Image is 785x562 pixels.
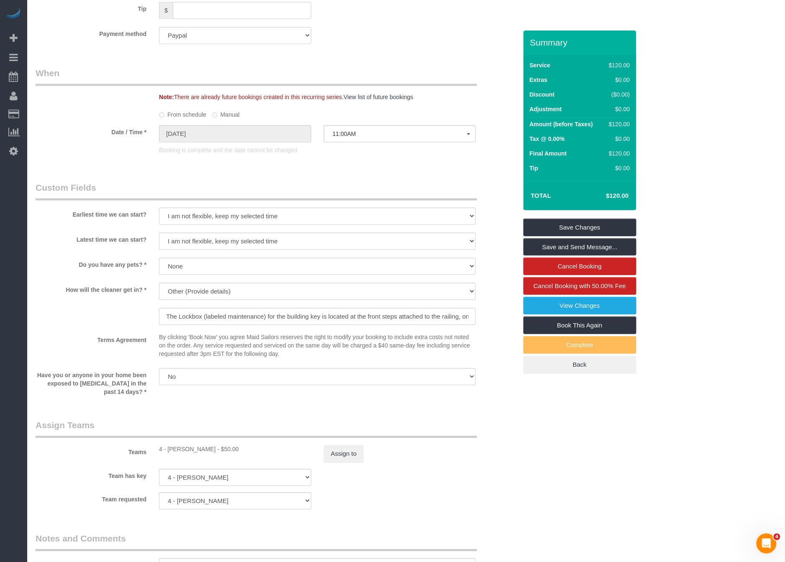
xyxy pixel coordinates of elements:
label: Adjustment [530,105,562,113]
span: Cancel Booking with 50.00% Fee [534,282,626,289]
label: Have you or anyone in your home been exposed to [MEDICAL_DATA] in the past 14 days? * [29,368,153,396]
input: Manual [212,112,218,118]
label: Team has key [29,469,153,480]
a: View Changes [523,297,636,314]
input: From schedule [159,112,164,118]
h3: Summary [530,38,632,47]
label: How will the cleaner get in? * [29,283,153,294]
div: $0.00 [605,76,630,84]
iframe: Intercom live chat [757,534,777,554]
label: Tip [29,2,153,13]
label: Terms Agreement [29,333,153,344]
div: $120.00 [605,149,630,158]
div: There are already future bookings created in this recurring series. [153,93,523,101]
span: 11:00AM [333,130,467,137]
label: Extras [530,76,548,84]
img: Automaid Logo [5,8,22,20]
input: MM/DD/YYYY [159,125,311,142]
label: Payment method [29,27,153,38]
a: Book This Again [523,317,636,334]
label: From schedule [159,107,206,119]
h4: $120.00 [581,192,629,199]
button: 11:00AM [324,125,476,142]
div: ($0.00) [605,90,630,99]
a: Cancel Booking [523,258,636,275]
strong: Total [531,192,552,199]
legend: Custom Fields [36,181,477,200]
a: Save and Send Message... [523,238,636,256]
p: Booking is complete and the date cannot be changed [159,146,476,154]
label: Amount (before Taxes) [530,120,593,128]
a: Cancel Booking with 50.00% Fee [523,277,636,295]
label: Final Amount [530,149,567,158]
label: Tax @ 0.00% [530,135,565,143]
a: Save Changes [523,219,636,236]
label: Team requested [29,492,153,503]
label: Service [530,61,551,69]
label: Discount [530,90,555,99]
a: View list of future bookings [344,94,413,100]
span: $ [159,2,173,19]
button: Assign to [324,445,364,462]
label: Date / Time * [29,125,153,136]
p: By clicking 'Book Now' you agree Maid Sailors reserves the right to modify your booking to includ... [159,333,476,358]
label: Tip [530,164,539,172]
strong: Note: [159,94,174,100]
label: Latest time we can start? [29,232,153,244]
legend: Notes and Comments [36,532,477,551]
label: Manual [212,107,240,119]
label: Do you have any pets? * [29,258,153,269]
label: Teams [29,445,153,456]
div: $0.00 [605,135,630,143]
div: $120.00 [605,120,630,128]
div: $120.00 [605,61,630,69]
div: 1 hour x $50.00/hour [159,445,311,453]
div: $0.00 [605,164,630,172]
a: Back [523,356,636,373]
legend: When [36,67,477,86]
legend: Assign Teams [36,419,477,438]
label: Earliest time we can start? [29,207,153,219]
span: 4 [774,534,780,540]
div: $0.00 [605,105,630,113]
